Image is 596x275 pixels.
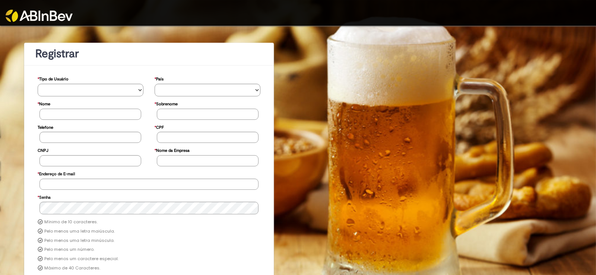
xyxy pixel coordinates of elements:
[35,48,263,60] h1: Registrar
[44,247,94,253] label: Pelo menos um número.
[44,256,118,262] label: Pelo menos um caractere especial.
[155,121,164,132] label: CPF
[155,73,164,84] label: País
[44,238,114,244] label: Pelo menos uma letra minúscula.
[38,191,51,202] label: Senha
[44,265,100,271] label: Máximo de 40 Caracteres.
[38,121,53,132] label: Telefone
[155,98,178,109] label: Sobrenome
[38,98,50,109] label: Nome
[44,219,98,225] label: Mínimo de 10 caracteres.
[6,10,73,22] img: ABInbev-white.png
[44,228,115,234] label: Pelo menos uma letra maiúscula.
[38,168,75,179] label: Endereço de E-mail
[38,144,48,155] label: CNPJ
[155,144,190,155] label: Nome da Empresa
[38,73,69,84] label: Tipo de Usuário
